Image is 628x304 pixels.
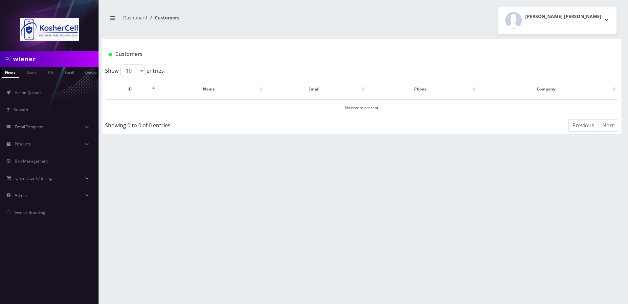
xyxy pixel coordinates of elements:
[15,90,41,95] span: Action Queues
[15,192,27,198] span: Admin
[61,67,77,77] a: Email
[123,14,147,21] a: Dashboard
[367,80,477,99] th: Phone: activate to sort column ascending
[498,7,617,34] button: [PERSON_NAME] [PERSON_NAME]
[15,175,52,181] span: Order / Cart / Billing
[147,14,179,21] li: Customers
[478,80,617,99] th: Company: activate to sort column ascending
[525,14,601,19] h2: [PERSON_NAME] [PERSON_NAME]
[106,80,157,99] th: ID: activate to sort column descending
[157,80,264,99] th: Name: activate to sort column ascending
[568,119,598,132] a: Previous
[15,158,48,164] span: Ban Management
[107,11,357,30] nav: breadcrumb
[23,67,40,77] a: Name
[108,51,529,57] h1: Customers
[15,124,43,130] span: Email Template
[106,99,617,116] td: No record present
[15,210,45,215] span: Invoice Branding
[15,141,31,147] span: Products
[44,67,57,77] a: SIM
[13,53,97,65] input: Search in Company
[14,107,28,113] span: Support
[20,18,79,41] img: KosherCell
[120,64,145,77] select: Showentries
[105,64,164,77] label: Show entries
[598,119,618,132] a: Next
[105,119,314,129] div: Showing 0 to 0 of 0 entries
[82,67,104,77] a: Company
[2,67,19,78] a: Phone
[265,80,367,99] th: Email: activate to sort column ascending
